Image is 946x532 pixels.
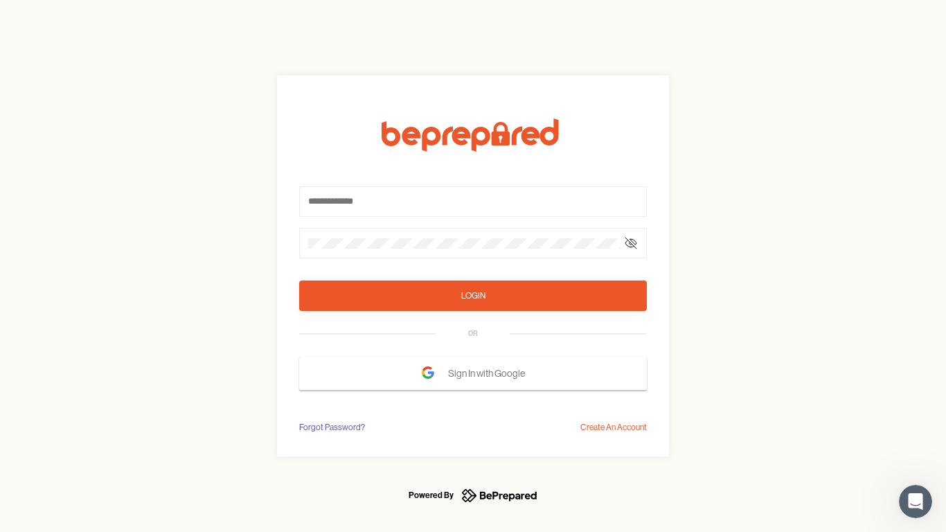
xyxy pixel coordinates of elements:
div: Create An Account [580,420,647,434]
div: Powered By [409,487,454,504]
div: OR [468,328,478,339]
iframe: Intercom live chat [899,485,932,518]
div: Forgot Password? [299,420,365,434]
button: Login [299,281,647,311]
div: Login [461,289,485,303]
button: Sign In with Google [299,357,647,390]
span: Sign In with Google [448,361,532,386]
